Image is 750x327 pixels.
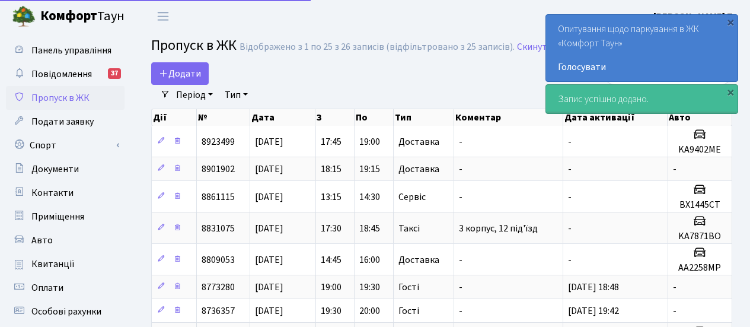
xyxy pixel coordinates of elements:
[673,231,727,242] h5: KA7871BO
[398,306,419,316] span: Гості
[250,109,315,126] th: Дата
[459,281,462,294] span: -
[6,134,125,157] a: Спорт
[668,109,732,126] th: Авто
[459,135,462,148] span: -
[31,91,90,104] span: Пропуск в ЖК
[255,191,283,204] span: [DATE]
[725,86,736,98] div: ×
[240,42,515,53] div: Відображено з 1 по 25 з 26 записів (відфільтровано з 25 записів).
[12,5,36,28] img: logo.png
[255,222,283,235] span: [DATE]
[546,85,738,113] div: Запис успішно додано.
[568,281,619,294] span: [DATE] 18:48
[202,281,235,294] span: 8773280
[31,210,84,223] span: Приміщення
[568,135,572,148] span: -
[6,62,125,86] a: Повідомлення37
[31,44,111,57] span: Панель управління
[673,304,676,318] span: -
[558,60,726,74] a: Голосувати
[6,276,125,300] a: Оплати
[398,137,439,147] span: Доставка
[202,191,235,204] span: 8861115
[255,163,283,176] span: [DATE]
[673,262,727,274] h5: АА2258МР
[31,115,94,128] span: Подати заявку
[725,16,736,28] div: ×
[459,222,538,235] span: 3 корпус, 12 під'їзд
[459,163,462,176] span: -
[171,85,218,105] a: Період
[398,282,419,292] span: Гості
[255,281,283,294] span: [DATE]
[255,304,283,318] span: [DATE]
[653,9,736,24] a: [PERSON_NAME] П.
[108,68,121,79] div: 37
[6,205,125,228] a: Приміщення
[31,234,53,247] span: Авто
[6,86,125,110] a: Пропуск в ЖК
[673,144,727,155] h5: KA9402ME
[394,109,454,126] th: Тип
[459,304,462,318] span: -
[6,39,125,62] a: Панель управління
[255,253,283,266] span: [DATE]
[321,304,342,318] span: 19:30
[151,35,237,56] span: Пропуск в ЖК
[359,222,380,235] span: 18:45
[568,191,572,204] span: -
[568,304,619,318] span: [DATE] 19:42
[6,252,125,276] a: Квитанції
[31,281,63,294] span: Оплати
[31,186,74,199] span: Контакти
[568,222,572,235] span: -
[359,191,380,204] span: 14:30
[398,255,439,265] span: Доставка
[321,222,342,235] span: 17:30
[6,157,125,181] a: Документи
[673,199,727,211] h5: BX1445CT
[359,135,380,148] span: 19:00
[673,281,676,294] span: -
[6,181,125,205] a: Контакти
[398,224,420,233] span: Таксі
[40,7,125,27] span: Таун
[31,163,79,176] span: Документи
[148,7,178,26] button: Переключити навігацію
[152,109,197,126] th: Дії
[359,304,380,318] span: 20:00
[6,300,125,323] a: Особові рахунки
[359,253,380,266] span: 16:00
[321,191,342,204] span: 13:15
[563,109,668,126] th: Дата активації
[568,253,572,266] span: -
[6,228,125,252] a: Авто
[321,135,342,148] span: 17:45
[255,135,283,148] span: [DATE]
[202,253,235,266] span: 8809053
[202,222,235,235] span: 8831075
[6,110,125,134] a: Подати заявку
[568,163,572,176] span: -
[459,253,462,266] span: -
[202,304,235,318] span: 8736357
[321,163,342,176] span: 18:15
[220,85,253,105] a: Тип
[454,109,563,126] th: Коментар
[517,42,553,53] a: Скинути
[197,109,250,126] th: №
[459,191,462,204] span: -
[202,163,235,176] span: 8901902
[40,7,97,26] b: Комфорт
[151,62,209,85] a: Додати
[546,15,738,81] div: Опитування щодо паркування в ЖК «Комфорт Таун»
[398,192,426,202] span: Сервіс
[31,305,101,318] span: Особові рахунки
[673,163,676,176] span: -
[321,253,342,266] span: 14:45
[31,258,75,271] span: Квитанції
[159,67,201,80] span: Додати
[355,109,394,126] th: По
[653,10,736,23] b: [PERSON_NAME] П.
